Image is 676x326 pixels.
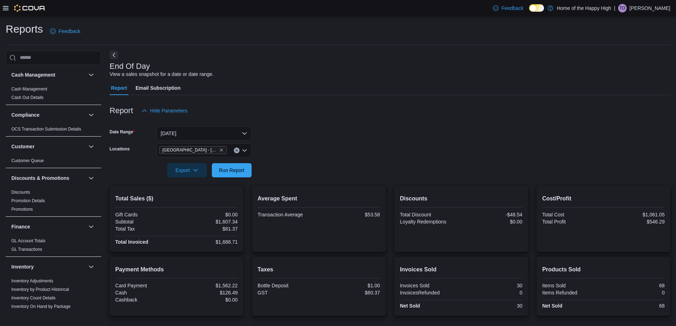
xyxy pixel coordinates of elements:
[11,158,44,163] a: Customer Queue
[614,4,615,12] p: |
[159,146,227,154] span: Sherwood Park - Wye Road - Fire & Flower
[11,71,55,78] h3: Cash Management
[320,290,380,295] div: $80.37
[630,4,670,12] p: [PERSON_NAME]
[111,81,127,95] span: Report
[6,188,101,216] div: Discounts & Promotions
[11,126,81,132] span: OCS Transaction Submission Details
[110,62,150,71] h3: End Of Day
[11,207,33,212] a: Promotions
[462,290,522,295] div: 0
[11,223,86,230] button: Finance
[115,290,175,295] div: Cash
[11,304,71,309] a: Inventory On Hand by Package
[11,87,47,92] a: Cash Management
[115,219,175,225] div: Subtotal
[136,81,181,95] span: Email Subscription
[212,163,252,177] button: Run Report
[258,283,318,288] div: Bottle Deposit
[167,163,207,177] button: Export
[219,167,244,174] span: Run Report
[605,219,665,225] div: $546.29
[115,283,175,288] div: Card Payment
[110,129,135,135] label: Date Range
[110,71,214,78] div: View a sales snapshot for a date or date range.
[11,263,34,270] h3: Inventory
[501,5,523,12] span: Feedback
[6,125,101,136] div: Compliance
[11,287,69,292] span: Inventory by Product Historical
[11,143,86,150] button: Customer
[490,1,526,15] a: Feedback
[11,304,71,309] span: Inventory On Hand by Package
[11,263,86,270] button: Inventory
[87,71,95,79] button: Cash Management
[178,283,238,288] div: $1,562.22
[219,148,224,152] button: Remove Sherwood Park - Wye Road - Fire & Flower from selection in this group
[320,283,380,288] div: $1.00
[171,163,203,177] span: Export
[178,212,238,217] div: $0.00
[6,156,101,168] div: Customer
[234,148,240,153] button: Clear input
[178,239,238,245] div: $1,688.71
[258,265,380,274] h2: Taxes
[11,190,30,195] a: Discounts
[11,111,39,118] h3: Compliance
[400,303,420,309] strong: Net Sold
[11,295,56,300] a: Inventory Count Details
[11,175,69,182] h3: Discounts & Promotions
[59,28,80,35] span: Feedback
[87,263,95,271] button: Inventory
[400,212,460,217] div: Total Discount
[400,219,460,225] div: Loyalty Redemptions
[400,283,460,288] div: Invoices Sold
[163,147,218,154] span: [GEOGRAPHIC_DATA] - [GEOGRAPHIC_DATA] - Fire & Flower
[542,212,602,217] div: Total Cost
[258,290,318,295] div: GST
[47,24,83,38] a: Feedback
[11,86,47,92] span: Cash Management
[156,126,252,140] button: [DATE]
[178,290,238,295] div: $126.49
[11,158,44,164] span: Customer Queue
[11,238,45,243] a: GL Account Totals
[110,146,130,152] label: Locations
[557,4,611,12] p: Home of the Happy High
[178,297,238,303] div: $0.00
[87,222,95,231] button: Finance
[178,226,238,232] div: $81.37
[11,295,56,301] span: Inventory Count Details
[11,278,53,284] span: Inventory Adjustments
[11,223,30,230] h3: Finance
[11,127,81,132] a: OCS Transaction Submission Details
[542,219,602,225] div: Total Profit
[605,303,665,309] div: 68
[258,194,380,203] h2: Average Spent
[400,290,460,295] div: InvoicesRefunded
[11,143,34,150] h3: Customer
[605,212,665,217] div: $1,061.05
[6,85,101,105] div: Cash Management
[400,194,522,203] h2: Discounts
[542,303,562,309] strong: Net Sold
[178,219,238,225] div: $1,607.34
[542,265,665,274] h2: Products Sold
[87,111,95,119] button: Compliance
[87,142,95,151] button: Customer
[11,247,42,252] span: GL Transactions
[542,290,602,295] div: Items Refunded
[87,174,95,182] button: Discounts & Promotions
[11,95,44,100] span: Cash Out Details
[605,290,665,295] div: 0
[115,194,238,203] h2: Total Sales ($)
[11,238,45,244] span: GL Account Totals
[11,198,45,204] span: Promotion Details
[14,5,46,12] img: Cova
[618,4,627,12] div: Talia Ottahal
[115,297,175,303] div: Cashback
[462,219,522,225] div: $0.00
[110,106,133,115] h3: Report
